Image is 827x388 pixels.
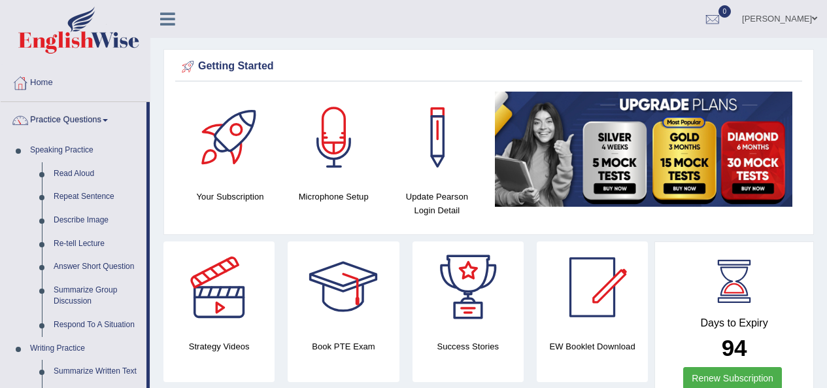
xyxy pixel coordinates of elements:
[495,92,792,207] img: small5.jpg
[178,57,799,77] div: Getting Started
[24,337,146,361] a: Writing Practice
[24,139,146,162] a: Speaking Practice
[288,340,399,353] h4: Book PTE Exam
[48,360,146,383] a: Summarize Written Text
[1,65,150,97] a: Home
[288,190,379,203] h4: Microphone Setup
[48,209,146,232] a: Describe Image
[48,279,146,313] a: Summarize Group Discussion
[48,162,146,186] a: Read Aloud
[392,190,482,217] h4: Update Pearson Login Detail
[537,340,648,353] h4: EW Booklet Download
[163,340,275,353] h4: Strategy Videos
[1,102,146,135] a: Practice Questions
[48,232,146,256] a: Re-tell Lecture
[185,190,275,203] h4: Your Subscription
[413,340,524,353] h4: Success Stories
[718,5,732,18] span: 0
[48,185,146,209] a: Repeat Sentence
[48,313,146,337] a: Respond To A Situation
[722,335,747,361] b: 94
[48,255,146,279] a: Answer Short Question
[669,317,799,329] h4: Days to Expiry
